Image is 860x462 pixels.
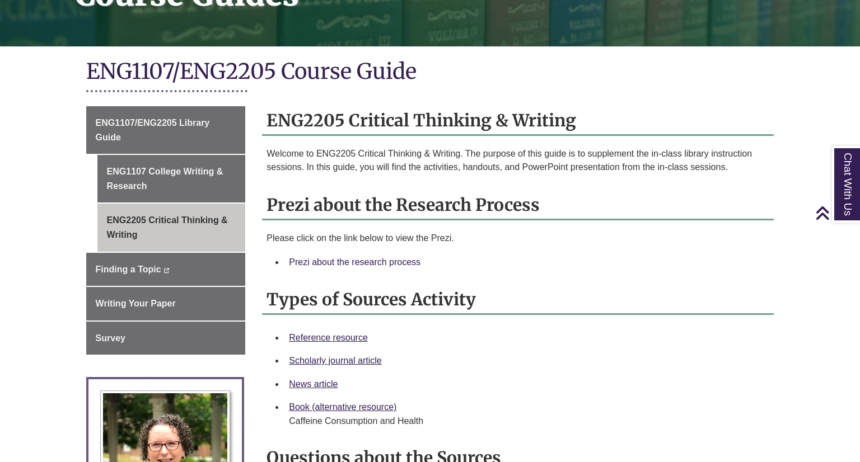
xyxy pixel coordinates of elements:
[289,402,396,412] a: Book (alternative resource)
[815,205,857,220] a: Back to Top
[289,379,338,389] a: News article
[289,414,765,428] div: Caffeine Consumption and Health
[267,147,769,174] p: Welcome to ENG2205 Critical Thinking & Writing. The purpose of this guide is to supplement the in...
[289,257,420,267] a: Prezi about the research process
[86,106,246,154] a: ENG1107/ENG2205 Library Guide
[86,253,246,286] a: Finding a Topic
[86,58,774,87] h1: ENG1107/ENG2205 Course Guide
[289,333,368,342] a: Reference resource
[267,232,769,245] p: Please click on the link below to view the Prezi.
[289,356,381,365] a: Scholarly journal article
[86,322,246,355] a: Survey
[262,285,774,315] h2: Types of Sources Activity
[96,299,176,308] span: Writing Your Paper
[262,191,774,220] h2: Prezi about the Research Process
[86,287,246,320] a: Writing Your Paper
[96,118,210,142] span: ENG1107/ENG2205 Library Guide
[86,106,246,355] div: Guide Page Menu
[97,155,246,202] a: ENG1107 College Writing & Research
[163,268,170,273] i: This link opens in a new window
[96,265,161,274] span: Finding a Topic
[262,106,774,136] h2: ENG2205 Critical Thinking & Writing
[97,204,246,251] a: ENG2205 Critical Thinking & Writing
[96,333,125,343] span: Survey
